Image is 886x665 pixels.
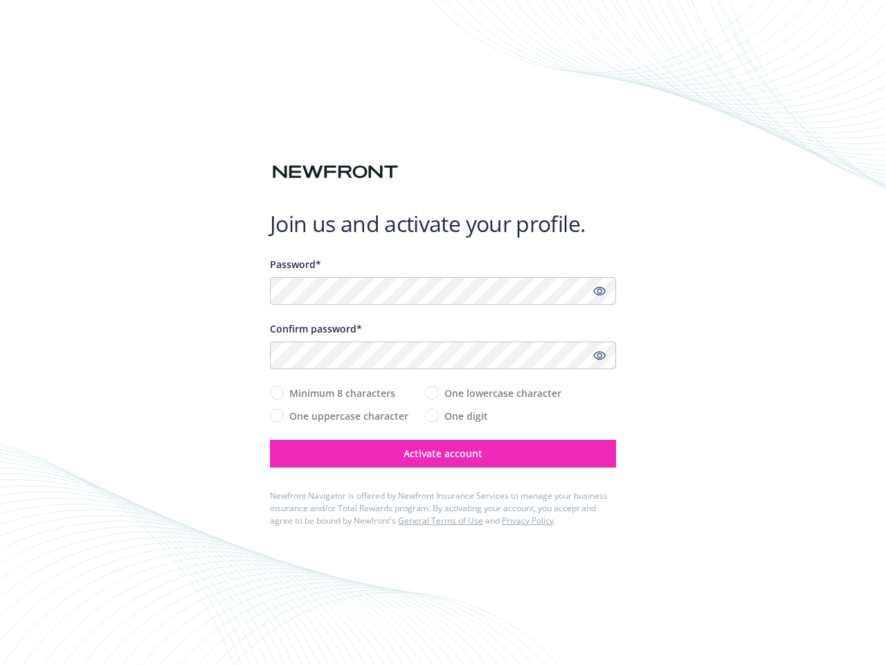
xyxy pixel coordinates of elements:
a: General Terms of Use [398,515,483,526]
span: Minimum 8 characters [289,386,395,400]
img: Newfront logo [270,160,401,184]
span: Activate account [404,447,482,460]
span: Confirm password* [270,322,362,335]
a: Show password [591,283,608,299]
input: Enter a unique password... [270,277,616,305]
a: Show password [591,347,608,364]
input: Confirm your unique password... [270,342,616,369]
a: Privacy Policy [502,515,554,526]
span: One lowercase character [444,386,561,400]
span: Password* [270,258,321,271]
h1: Join us and activate your profile. [270,210,616,238]
div: Newfront Navigator is offered by Newfront Insurance Services to manage your business insurance an... [270,490,616,527]
button: Activate account [270,440,616,468]
span: One digit [444,409,488,423]
span: One uppercase character [289,409,408,423]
